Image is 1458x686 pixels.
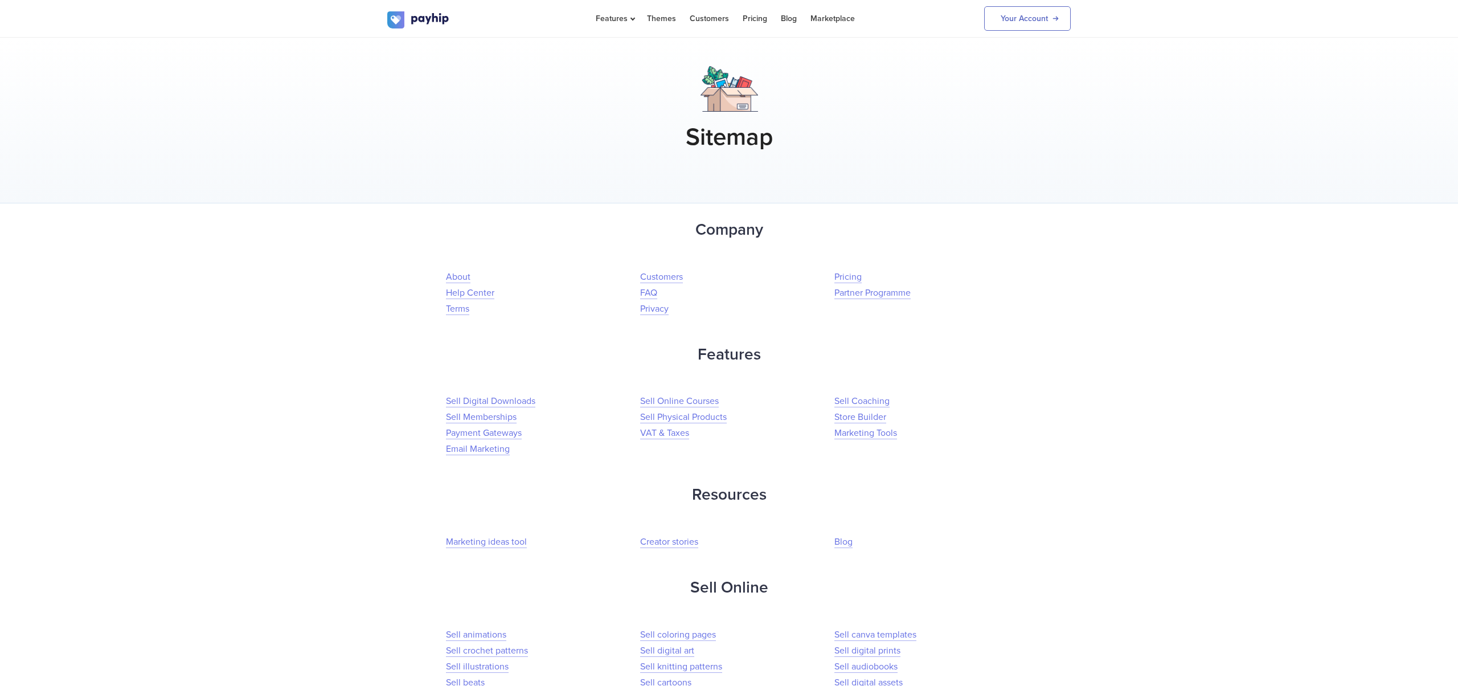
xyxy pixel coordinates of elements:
a: Sell Digital Downloads [446,395,535,407]
a: Sell digital prints [834,645,900,657]
a: Sell crochet patterns [446,645,528,657]
a: Sell Physical Products [640,411,727,423]
a: Customers [640,271,683,283]
a: Sell illustrations [446,661,509,673]
a: Your Account [984,6,1071,31]
a: Marketing ideas tool [446,536,527,548]
a: Marketing Tools [834,427,897,439]
a: Help Center [446,287,494,299]
a: Blog [834,536,853,548]
a: Sell knitting patterns [640,661,722,673]
a: Sell canva templates [834,629,916,641]
a: Store Builder [834,411,886,423]
h2: Resources [387,480,1071,510]
a: Sell Coaching [834,395,890,407]
a: Sell audiobooks [834,661,898,673]
a: FAQ [640,287,657,299]
img: logo.svg [387,11,450,28]
a: Sell Online Courses [640,395,719,407]
h2: Sell Online [387,573,1071,603]
a: VAT & Taxes [640,427,689,439]
a: Sell coloring pages [640,629,716,641]
h2: Company [387,215,1071,245]
h2: Features [387,340,1071,370]
a: Sell digital art [640,645,694,657]
h1: Sitemap [387,123,1071,152]
a: Terms [446,303,469,315]
a: Creator stories [640,536,698,548]
img: box.png [701,66,758,112]
a: Email Marketing [446,443,510,455]
a: Sell Memberships [446,411,517,423]
span: Features [596,14,633,23]
a: Partner Programme [834,287,911,299]
a: Privacy [640,303,669,315]
a: Payment Gateways [446,427,522,439]
a: Sell animations [446,629,506,641]
a: Pricing [834,271,862,283]
a: About [446,271,470,283]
